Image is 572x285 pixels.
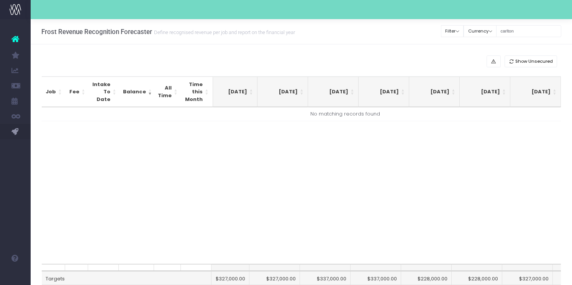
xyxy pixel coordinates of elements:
th: Time this Month: activate to sort column ascending [181,77,213,107]
img: images/default_profile_image.png [10,270,21,281]
th: Dec 25: activate to sort column ascending [409,77,460,107]
th: Intake To Date: activate to sort column ascending [88,77,120,107]
th: Sep 25: activate to sort column ascending [257,77,308,107]
th: Nov 25: activate to sort column ascending [359,77,409,107]
input: Search... [496,25,561,37]
th: Oct 25: activate to sort column ascending [308,77,359,107]
th: Balance: activate to sort column ascending [119,77,156,107]
button: Show Unsecured [505,55,557,67]
th: Aug 25: activate to sort column ascending [207,77,257,107]
th: Jan 26: activate to sort column ascending [460,77,510,107]
button: Currency [464,25,497,37]
span: Show Unsecured [515,58,553,65]
th: Feb 26: activate to sort column ascending [510,77,561,107]
button: Filter [441,25,464,37]
th: Job: activate to sort column ascending [42,77,66,107]
small: Define recognised revenue per job and report on the financial year [152,28,295,36]
th: Fee: activate to sort column ascending [65,77,89,107]
h3: Frost Revenue Recognition Forecaster [41,28,295,36]
th: All Time: activate to sort column ascending [154,77,182,107]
